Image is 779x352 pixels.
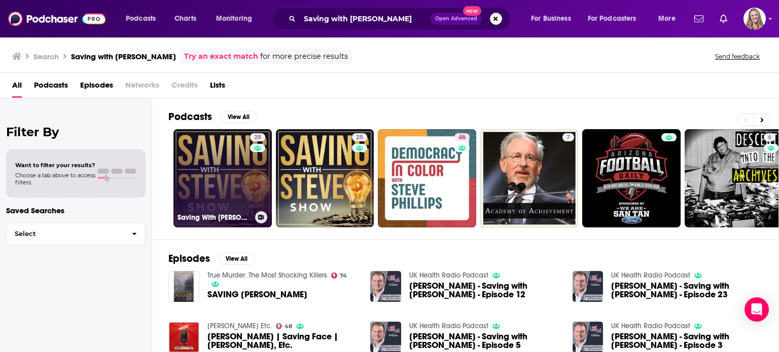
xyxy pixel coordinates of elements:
[524,11,584,27] button: open menu
[409,282,560,299] a: Steve Sexton - Saving with Steve - Episode 12
[712,52,763,61] button: Send feedback
[566,133,570,143] span: 7
[435,16,477,21] span: Open Advanced
[562,133,574,141] a: 7
[611,322,690,330] a: UK Health Radio Podcast
[611,282,762,299] span: [PERSON_NAME] - Saving with [PERSON_NAME] - Episode 23
[125,77,159,98] span: Networks
[184,51,258,62] a: Try an exact match
[480,129,579,227] a: 7
[174,12,196,26] span: Charts
[207,271,327,280] a: True Murder: The Most Shocking Killers
[171,77,198,98] span: Credits
[6,222,146,245] button: Select
[531,12,571,26] span: For Business
[458,133,466,143] span: 46
[281,7,520,30] div: Search podcasts, credits, & more...
[276,323,293,329] a: 48
[581,11,651,27] button: open menu
[34,77,68,98] a: Podcasts
[690,10,707,27] a: Show notifications dropdown
[745,297,769,322] div: Open Intercom Messenger
[126,12,156,26] span: Podcasts
[588,12,636,26] span: For Podcasters
[7,230,124,237] span: Select
[300,11,431,27] input: Search podcasts, credits, & more...
[207,290,307,299] span: SAVING [PERSON_NAME]
[611,271,690,280] a: UK Health Radio Podcast
[409,271,488,280] a: UK Health Radio Podcast
[352,133,367,141] a: 25
[716,10,731,27] a: Show notifications dropdown
[15,172,95,186] span: Choose a tab above to access filters.
[6,206,146,215] p: Saved Searches
[209,11,265,27] button: open menu
[409,332,560,349] a: Steve Sexton - Saving with Steve - Episode 5
[207,332,359,349] a: Aimee Byrd | Saving Face | Steve Brown, Etc.
[743,8,766,30] button: Show profile menu
[119,11,169,27] button: open menu
[207,322,272,330] a: Steve Brown Etc.
[216,12,252,26] span: Monitoring
[80,77,113,98] a: Episodes
[573,271,604,302] img: Steve Sexton - Saving with Steve - Episode 23
[168,110,212,123] h2: Podcasts
[431,13,482,25] button: Open AdvancedNew
[276,129,374,227] a: 25
[409,322,488,330] a: UK Health Radio Podcast
[15,162,95,169] span: Want to filter your results?
[168,252,210,265] h2: Episodes
[254,133,261,143] span: 25
[178,213,251,222] h3: Saving With [PERSON_NAME]
[611,332,762,349] a: Steve Sexton - Saving with Steve - Episode 3
[764,133,775,141] a: 6
[409,282,560,299] span: [PERSON_NAME] - Saving with [PERSON_NAME] - Episode 12
[356,133,363,143] span: 25
[768,133,771,143] span: 6
[210,77,225,98] a: Lists
[71,52,176,61] h3: Saving with [PERSON_NAME]
[250,133,265,141] a: 25
[370,271,401,302] img: Steve Sexton - Saving with Steve - Episode 12
[260,51,348,62] span: for more precise results
[658,12,676,26] span: More
[409,332,560,349] span: [PERSON_NAME] - Saving with [PERSON_NAME] - Episode 5
[12,77,22,98] a: All
[743,8,766,30] span: Logged in as KirstinPitchPR
[378,129,476,227] a: 46
[207,290,307,299] a: SAVING ANNIE-Steve Jackson
[454,133,470,141] a: 46
[6,125,146,139] h2: Filter By
[168,11,202,27] a: Charts
[651,11,688,27] button: open menu
[218,253,255,265] button: View All
[340,273,347,278] span: 74
[168,110,257,123] a: PodcastsView All
[168,271,199,302] img: SAVING ANNIE-Steve Jackson
[611,332,762,349] span: [PERSON_NAME] - Saving with [PERSON_NAME] - Episode 3
[173,129,272,227] a: 25Saving With [PERSON_NAME]
[168,252,255,265] a: EpisodesView All
[285,324,292,329] span: 48
[743,8,766,30] img: User Profile
[33,52,59,61] h3: Search
[331,272,347,279] a: 74
[8,9,105,28] img: Podchaser - Follow, Share and Rate Podcasts
[611,282,762,299] a: Steve Sexton - Saving with Steve - Episode 23
[207,332,359,349] span: [PERSON_NAME] | Saving Face | [PERSON_NAME], Etc.
[463,6,481,16] span: New
[220,111,257,123] button: View All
